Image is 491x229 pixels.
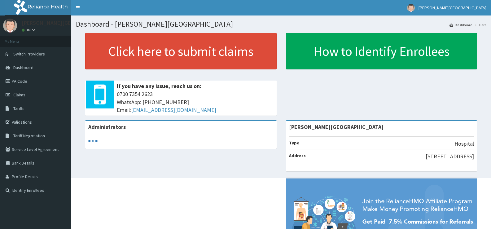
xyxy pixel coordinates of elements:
a: Click here to submit claims [85,33,277,69]
b: Type [289,140,299,146]
p: Hospital [454,140,474,148]
b: Address [289,153,306,158]
img: User Image [3,19,17,33]
span: Switch Providers [13,51,45,57]
svg: audio-loading [88,136,98,146]
a: How to Identify Enrollees [286,33,477,69]
p: [PERSON_NAME][GEOGRAPHIC_DATA] [22,20,113,26]
b: If you have any issue, reach us on: [117,82,201,90]
a: Dashboard [449,22,472,28]
h1: Dashboard - [PERSON_NAME][GEOGRAPHIC_DATA] [76,20,486,28]
span: Tariff Negotiation [13,133,45,139]
span: [PERSON_NAME][GEOGRAPHIC_DATA] [419,5,486,11]
p: [STREET_ADDRESS] [426,152,474,161]
span: Tariffs [13,106,24,111]
span: 0700 7354 2623 WhatsApp: [PHONE_NUMBER] Email: [117,90,274,114]
span: Claims [13,92,25,98]
strong: [PERSON_NAME][GEOGRAPHIC_DATA] [289,123,384,130]
a: Online [22,28,37,32]
li: Here [473,22,486,28]
b: Administrators [88,123,126,130]
span: Dashboard [13,65,33,70]
img: User Image [407,4,415,12]
a: [EMAIL_ADDRESS][DOMAIN_NAME] [131,106,216,113]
